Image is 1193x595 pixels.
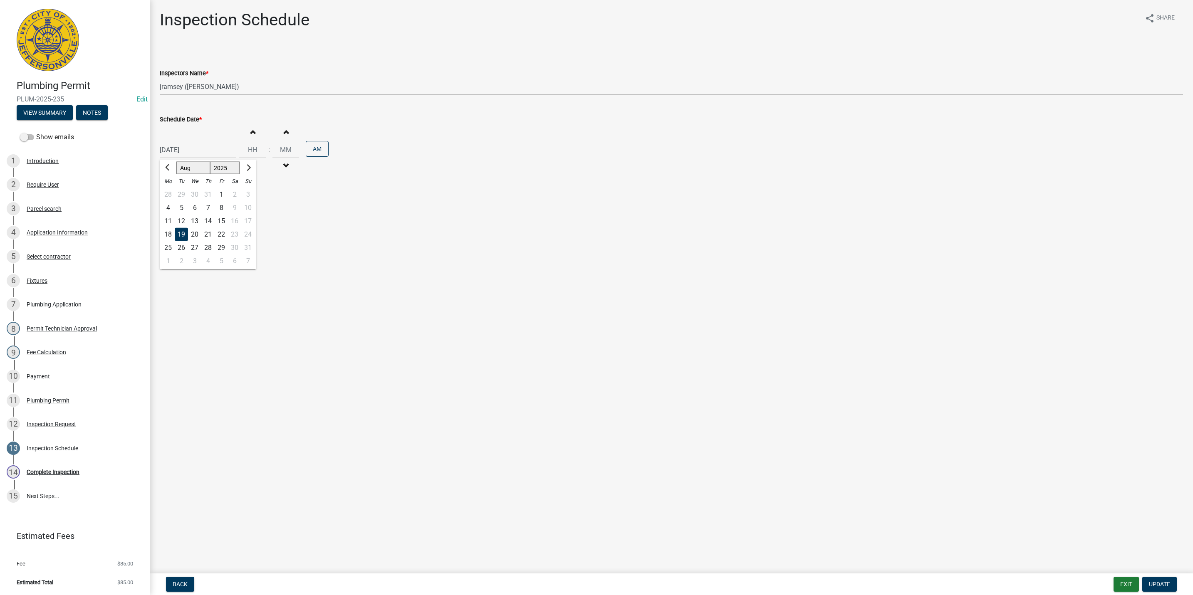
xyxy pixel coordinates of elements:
div: Complete Inspection [27,469,79,475]
span: PLUM-2025-235 [17,95,133,103]
div: Wednesday, August 27, 2025 [188,241,201,254]
div: Thursday, August 21, 2025 [201,228,215,241]
div: Tuesday, July 29, 2025 [175,188,188,201]
wm-modal-confirm: Notes [76,110,108,116]
div: 4 [161,201,175,215]
div: Payment [27,373,50,379]
div: 26 [175,241,188,254]
label: Schedule Date [160,117,202,123]
div: Thursday, September 4, 2025 [201,254,215,268]
div: Plumbing Application [27,301,82,307]
div: 31 [201,188,215,201]
div: 2 [7,178,20,191]
div: 10 [7,370,20,383]
div: 1 [215,188,228,201]
div: 15 [215,215,228,228]
div: : [266,145,272,155]
button: Next month [243,161,253,175]
div: Thursday, July 31, 2025 [201,188,215,201]
a: Edit [136,95,148,103]
span: Fee [17,561,25,566]
div: Parcel search [27,206,62,212]
div: 22 [215,228,228,241]
div: 5 [175,201,188,215]
div: 13 [188,215,201,228]
div: 25 [161,241,175,254]
div: Tu [175,175,188,188]
wm-modal-confirm: Summary [17,110,73,116]
span: Update [1149,581,1170,588]
div: Friday, August 29, 2025 [215,241,228,254]
div: 20 [188,228,201,241]
div: 1 [7,154,20,168]
input: Minutes [272,141,299,158]
i: share [1145,13,1155,23]
div: Tuesday, August 5, 2025 [175,201,188,215]
div: Fr [215,175,228,188]
div: Sa [228,175,241,188]
div: Introduction [27,158,59,164]
div: Monday, August 4, 2025 [161,201,175,215]
div: Tuesday, August 12, 2025 [175,215,188,228]
div: 11 [161,215,175,228]
div: 8 [215,201,228,215]
div: Fee Calculation [27,349,66,355]
div: 14 [7,465,20,479]
h4: Plumbing Permit [17,80,143,92]
button: shareShare [1138,10,1181,26]
button: AM [306,141,329,157]
div: 1 [161,254,175,268]
div: Thursday, August 7, 2025 [201,201,215,215]
a: Estimated Fees [7,528,136,544]
button: Back [166,577,194,592]
div: 30 [188,188,201,201]
wm-modal-confirm: Edit Application Number [136,95,148,103]
div: 12 [7,417,20,431]
button: Notes [76,105,108,120]
div: Friday, August 15, 2025 [215,215,228,228]
label: Inspectors Name [160,71,208,77]
div: 3 [7,202,20,215]
button: View Summary [17,105,73,120]
div: Monday, August 11, 2025 [161,215,175,228]
div: 4 [7,226,20,239]
button: Previous month [163,161,173,175]
div: Friday, August 22, 2025 [215,228,228,241]
img: City of Jeffersonville, Indiana [17,9,79,71]
div: 12 [175,215,188,228]
div: 7 [201,201,215,215]
div: 28 [161,188,175,201]
div: 18 [161,228,175,241]
div: 29 [215,241,228,254]
div: Wednesday, August 20, 2025 [188,228,201,241]
div: Plumbing Permit [27,397,69,403]
div: Wednesday, August 6, 2025 [188,201,201,215]
div: Fixtures [27,278,47,284]
div: Wednesday, August 13, 2025 [188,215,201,228]
div: 21 [201,228,215,241]
div: 19 [175,228,188,241]
span: Back [173,581,188,588]
div: 13 [7,442,20,455]
button: Update [1142,577,1177,592]
input: Hours [239,141,266,158]
div: Monday, August 18, 2025 [161,228,175,241]
div: Permit Technician Approval [27,326,97,331]
div: Select contractor [27,254,71,259]
div: 15 [7,489,20,503]
div: We [188,175,201,188]
div: Monday, August 25, 2025 [161,241,175,254]
div: 28 [201,241,215,254]
div: 7 [7,298,20,311]
div: Inspection Schedule [27,445,78,451]
label: Show emails [20,132,74,142]
div: 9 [7,346,20,359]
select: Select year [210,162,240,174]
div: Application Information [27,230,88,235]
div: Monday, July 28, 2025 [161,188,175,201]
div: Monday, September 1, 2025 [161,254,175,268]
div: Friday, September 5, 2025 [215,254,228,268]
div: Wednesday, September 3, 2025 [188,254,201,268]
span: $85.00 [117,580,133,585]
div: 6 [188,201,201,215]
